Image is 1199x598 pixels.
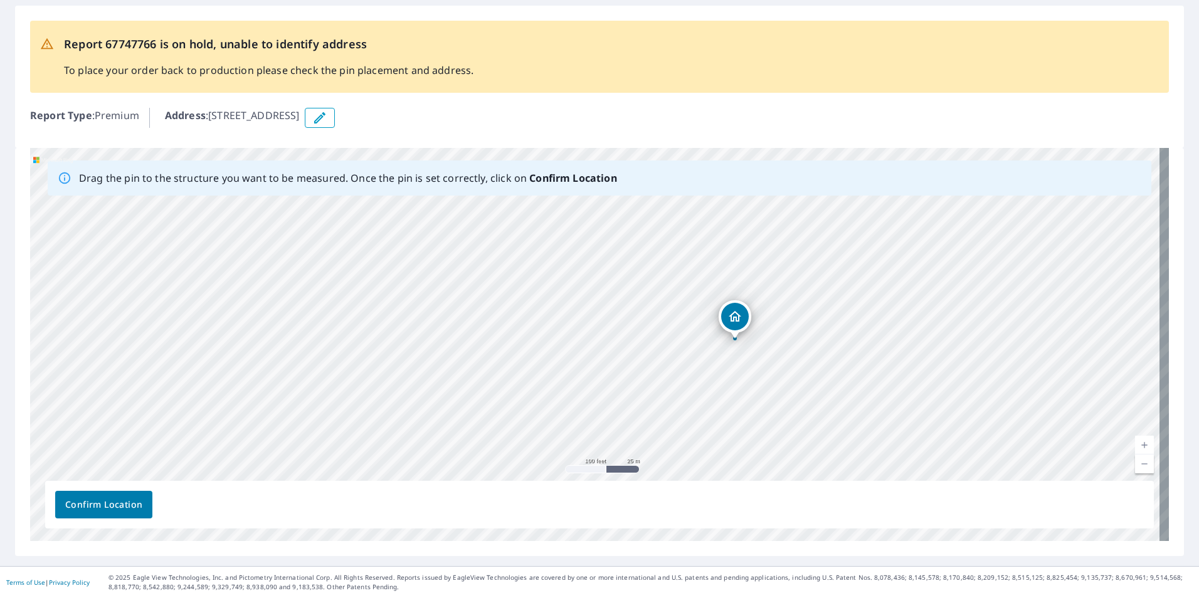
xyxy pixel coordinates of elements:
p: Report 67747766 is on hold, unable to identify address [64,36,473,53]
button: Confirm Location [55,491,152,518]
a: Privacy Policy [49,578,90,587]
p: Drag the pin to the structure you want to be measured. Once the pin is set correctly, click on [79,170,617,186]
a: Current Level 18, Zoom In [1135,436,1154,454]
b: Confirm Location [529,171,616,185]
p: To place your order back to production please check the pin placement and address. [64,63,473,78]
div: Dropped pin, building 1, Residential property, 1771 N Garfield Ave Fresno, CA 93723 [719,300,751,339]
span: Confirm Location [65,497,142,513]
a: Current Level 18, Zoom Out [1135,454,1154,473]
p: : Premium [30,108,139,128]
b: Report Type [30,108,92,122]
b: Address [165,108,206,122]
p: © 2025 Eagle View Technologies, Inc. and Pictometry International Corp. All Rights Reserved. Repo... [108,573,1193,592]
p: | [6,579,90,586]
a: Terms of Use [6,578,45,587]
p: : [STREET_ADDRESS] [165,108,300,128]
